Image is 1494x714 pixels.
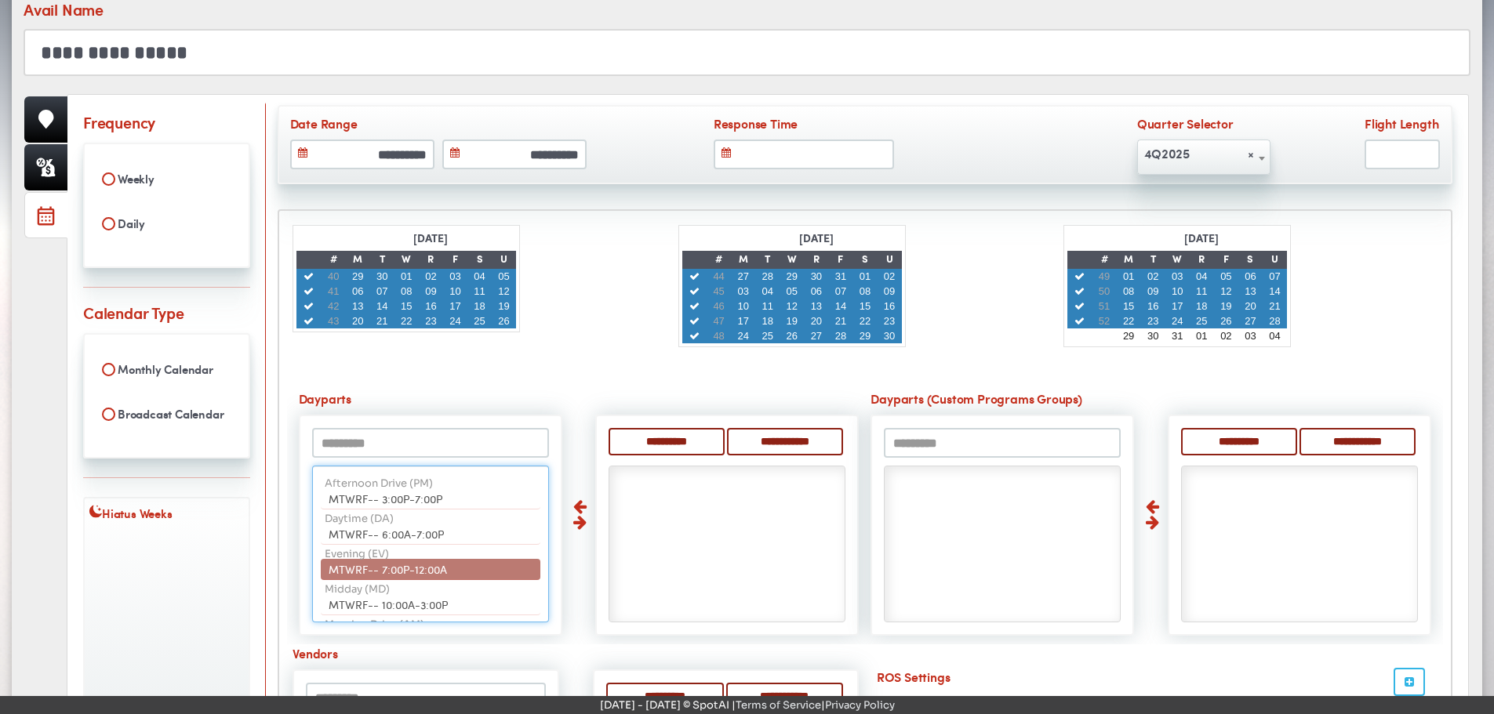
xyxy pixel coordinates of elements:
[492,269,516,284] td: 05
[346,299,370,314] td: 13
[394,251,419,269] td: W
[1190,299,1214,314] td: 18
[1117,299,1141,314] td: 15
[804,269,828,284] td: 30
[852,284,877,299] td: 08
[852,269,877,284] td: 01
[290,114,620,136] label: Date Range
[1263,269,1287,284] td: 07
[1214,328,1238,343] td: 02
[755,269,780,284] td: 28
[443,251,467,269] td: F
[1165,328,1190,343] td: 31
[755,284,780,299] td: 04
[1248,141,1254,166] span: Remove all items
[83,111,155,133] div: Frequency
[1263,284,1287,299] td: 14
[755,251,780,269] td: T
[780,299,804,314] td: 12
[322,251,346,269] td: #
[1263,251,1287,269] td: U
[878,269,902,284] td: 02
[1238,251,1263,269] td: S
[1263,328,1287,343] td: 04
[731,284,755,299] td: 03
[780,284,804,299] td: 05
[1190,251,1214,269] td: R
[1141,314,1165,328] td: 23
[714,114,1043,136] label: Response Time
[322,269,346,284] td: 40
[1165,299,1190,314] td: 17
[1117,269,1141,284] td: 01
[780,328,804,343] td: 26
[419,299,443,314] td: 16
[852,314,877,328] td: 22
[322,284,346,299] td: 41
[467,251,492,269] td: S
[852,299,877,314] td: 15
[370,269,394,284] td: 30
[329,596,448,612] span: MTWRF-- 10:00A-3:00P
[1179,229,1224,251] div: [DATE]
[492,251,516,269] td: U
[299,390,860,411] label: Dayparts
[1190,314,1214,328] td: 25
[346,269,370,284] td: 29
[325,477,433,490] span: Afternoon Drive (PM)
[1214,284,1238,299] td: 12
[1263,299,1287,314] td: 21
[828,251,852,269] td: F
[1190,269,1214,284] td: 04
[707,251,731,269] td: #
[467,314,492,328] td: 25
[731,269,755,284] td: 27
[443,314,467,328] td: 24
[1214,269,1238,284] td: 05
[1092,299,1117,314] td: 51
[871,390,1431,411] label: Dayparts (Custom Programs Groups)
[1117,328,1141,343] td: 29
[1092,269,1117,284] td: 49
[394,284,419,299] td: 08
[828,284,852,299] td: 07
[1117,284,1141,299] td: 08
[707,284,731,299] td: 45
[731,251,755,269] td: M
[794,229,839,251] div: [DATE]
[83,287,250,288] img: line-8.svg
[346,314,370,328] td: 20
[804,314,828,328] td: 20
[1214,299,1238,314] td: 19
[1141,269,1165,284] td: 02
[443,284,467,299] td: 10
[1238,314,1263,328] td: 27
[83,301,184,324] div: Calendar Type
[492,299,516,314] td: 19
[1238,328,1263,343] td: 03
[731,328,755,343] td: 24
[1238,269,1263,284] td: 06
[1165,314,1190,328] td: 24
[329,526,444,542] span: MTWRF-- 6:00A-7:00P
[804,299,828,314] td: 13
[878,328,902,343] td: 30
[1190,284,1214,299] td: 11
[828,328,852,343] td: 28
[780,251,804,269] td: W
[443,269,467,284] td: 03
[370,299,394,314] td: 14
[1365,114,1440,136] label: Flight Length
[1141,328,1165,343] td: 30
[1214,314,1238,328] td: 26
[825,698,895,712] a: Privacy Policy
[322,314,346,328] td: 43
[780,314,804,328] td: 19
[731,314,755,328] td: 17
[322,299,346,314] td: 42
[1141,299,1165,314] td: 16
[1141,284,1165,299] td: 09
[1117,251,1141,269] td: M
[871,668,1437,689] label: ROS Settings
